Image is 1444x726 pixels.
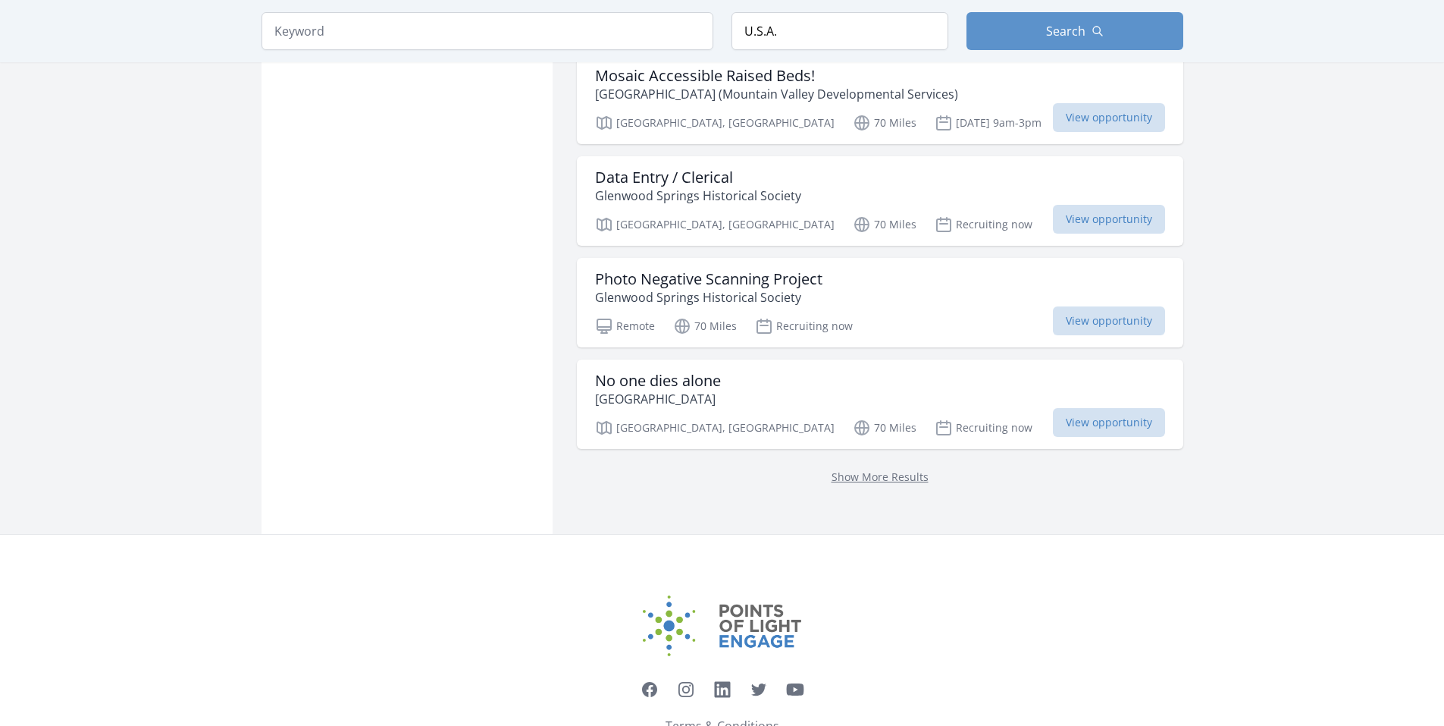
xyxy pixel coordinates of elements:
[832,470,929,484] a: Show More Results
[673,317,737,335] p: 70 Miles
[595,372,721,390] h3: No one dies alone
[595,215,835,234] p: [GEOGRAPHIC_DATA], [GEOGRAPHIC_DATA]
[595,317,655,335] p: Remote
[935,419,1032,437] p: Recruiting now
[595,85,958,103] p: [GEOGRAPHIC_DATA] (Mountain Valley Developmental Services)
[577,258,1183,347] a: Photo Negative Scanning Project Glenwood Springs Historical Society Remote 70 Miles Recruiting no...
[853,114,916,132] p: 70 Miles
[853,215,916,234] p: 70 Miles
[595,419,835,437] p: [GEOGRAPHIC_DATA], [GEOGRAPHIC_DATA]
[1053,103,1165,132] span: View opportunity
[595,67,958,85] h3: Mosaic Accessible Raised Beds!
[966,12,1183,50] button: Search
[731,12,948,50] input: Location
[1053,408,1165,437] span: View opportunity
[853,419,916,437] p: 70 Miles
[595,288,822,306] p: Glenwood Springs Historical Society
[595,270,822,288] h3: Photo Negative Scanning Project
[577,156,1183,246] a: Data Entry / Clerical Glenwood Springs Historical Society [GEOGRAPHIC_DATA], [GEOGRAPHIC_DATA] 70...
[595,390,721,408] p: [GEOGRAPHIC_DATA]
[643,596,802,656] img: Points of Light Engage
[577,55,1183,144] a: Mosaic Accessible Raised Beds! [GEOGRAPHIC_DATA] (Mountain Valley Developmental Services) [GEOGRA...
[935,215,1032,234] p: Recruiting now
[595,187,801,205] p: Glenwood Springs Historical Society
[755,317,853,335] p: Recruiting now
[1053,306,1165,335] span: View opportunity
[595,114,835,132] p: [GEOGRAPHIC_DATA], [GEOGRAPHIC_DATA]
[935,114,1041,132] p: [DATE] 9am-3pm
[262,12,713,50] input: Keyword
[1046,22,1085,40] span: Search
[577,360,1183,449] a: No one dies alone [GEOGRAPHIC_DATA] [GEOGRAPHIC_DATA], [GEOGRAPHIC_DATA] 70 Miles Recruiting now ...
[595,168,801,187] h3: Data Entry / Clerical
[1053,205,1165,234] span: View opportunity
